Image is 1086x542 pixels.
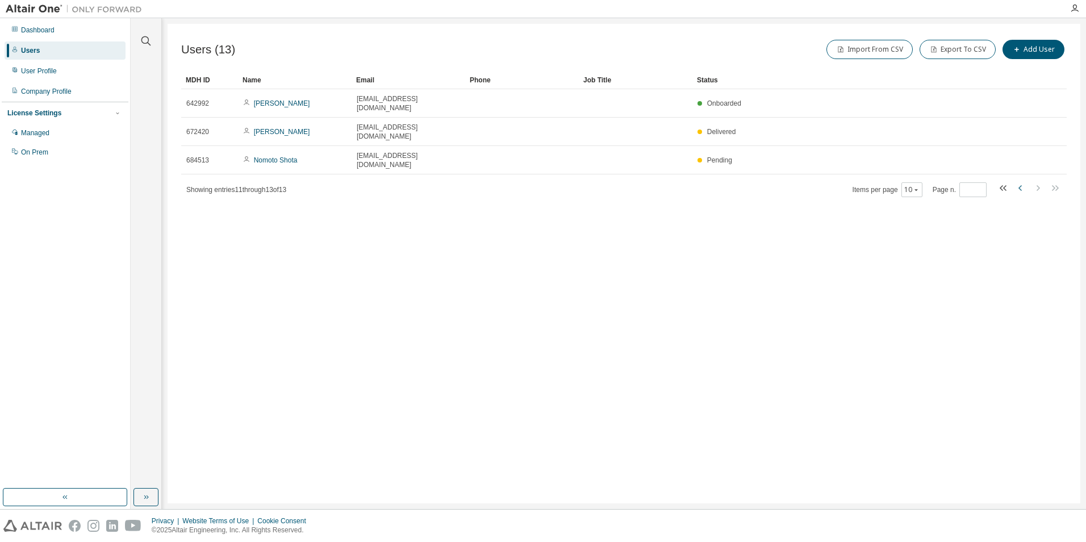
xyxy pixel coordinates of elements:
[707,156,732,164] span: Pending
[254,99,310,107] a: [PERSON_NAME]
[826,40,913,59] button: Import From CSV
[254,128,310,136] a: [PERSON_NAME]
[6,3,148,15] img: Altair One
[707,99,741,107] span: Onboarded
[125,520,141,532] img: youtube.svg
[357,123,460,141] span: [EMAIL_ADDRESS][DOMAIN_NAME]
[357,94,460,112] span: [EMAIL_ADDRESS][DOMAIN_NAME]
[186,156,209,165] span: 684513
[69,520,81,532] img: facebook.svg
[707,128,736,136] span: Delivered
[257,516,312,526] div: Cookie Consent
[356,71,461,89] div: Email
[181,43,235,56] span: Users (13)
[152,526,313,535] p: © 2025 Altair Engineering, Inc. All Rights Reserved.
[21,66,57,76] div: User Profile
[933,182,987,197] span: Page n.
[697,71,1008,89] div: Status
[21,148,48,157] div: On Prem
[186,99,209,108] span: 642992
[106,520,118,532] img: linkedin.svg
[254,156,298,164] a: Nomoto Shota
[1003,40,1064,59] button: Add User
[186,71,233,89] div: MDH ID
[583,71,688,89] div: Job Title
[7,109,61,118] div: License Settings
[21,128,49,137] div: Managed
[186,127,209,136] span: 672420
[152,516,182,526] div: Privacy
[186,186,286,194] span: Showing entries 11 through 13 of 13
[21,26,55,35] div: Dashboard
[470,71,574,89] div: Phone
[853,182,922,197] span: Items per page
[357,151,460,169] span: [EMAIL_ADDRESS][DOMAIN_NAME]
[21,87,72,96] div: Company Profile
[904,185,920,194] button: 10
[243,71,347,89] div: Name
[182,516,257,526] div: Website Terms of Use
[3,520,62,532] img: altair_logo.svg
[87,520,99,532] img: instagram.svg
[920,40,996,59] button: Export To CSV
[21,46,40,55] div: Users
